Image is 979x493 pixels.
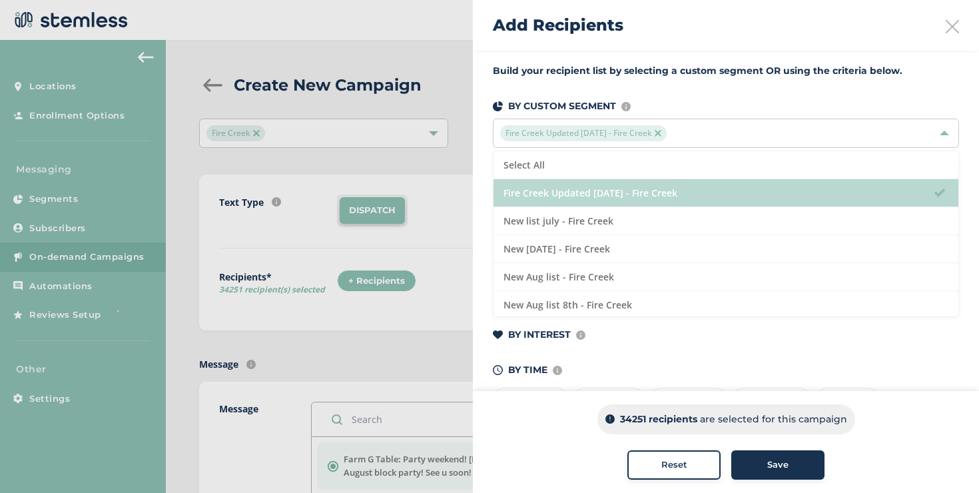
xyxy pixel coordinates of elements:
p: 34251 recipients [620,412,697,426]
img: icon-segments-dark-074adb27.svg [493,101,503,111]
li: New list july - Fire Creek [493,207,958,235]
img: icon-info-236977d2.svg [553,366,562,375]
img: icon-heart-dark-29e6356f.svg [493,330,503,340]
span: Fire Creek Updated [DATE] - Fire Creek [500,125,667,141]
li: New Aug list - Fire Creek [493,263,958,291]
button: Reset [627,450,721,480]
img: icon-close-accent-8a337256.svg [655,130,661,137]
button: Save [731,450,824,480]
img: icon-info-236977d2.svg [576,330,585,340]
span: Save [767,458,789,472]
span: Reset [661,458,687,472]
p: BY CUSTOM SEGMENT [508,99,616,113]
p: are selected for this campaign [700,412,847,426]
li: New [DATE] - Fire Creek [493,235,958,263]
li: Select All [493,151,958,179]
label: Build your recipient list by selecting a custom segment OR using the criteria below. [493,64,959,78]
p: BY INTEREST [508,328,571,342]
li: Fire Creek Updated [DATE] - Fire Creek [493,179,958,207]
li: New Aug list 8th - Fire Creek [493,291,958,318]
img: icon-info-236977d2.svg [621,102,631,111]
iframe: Chat Widget [912,429,979,493]
img: icon-time-dark-e6b1183b.svg [493,365,503,375]
h2: Add Recipients [493,13,623,37]
img: icon-info-dark-48f6c5f3.svg [605,415,615,424]
p: BY TIME [508,363,547,377]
